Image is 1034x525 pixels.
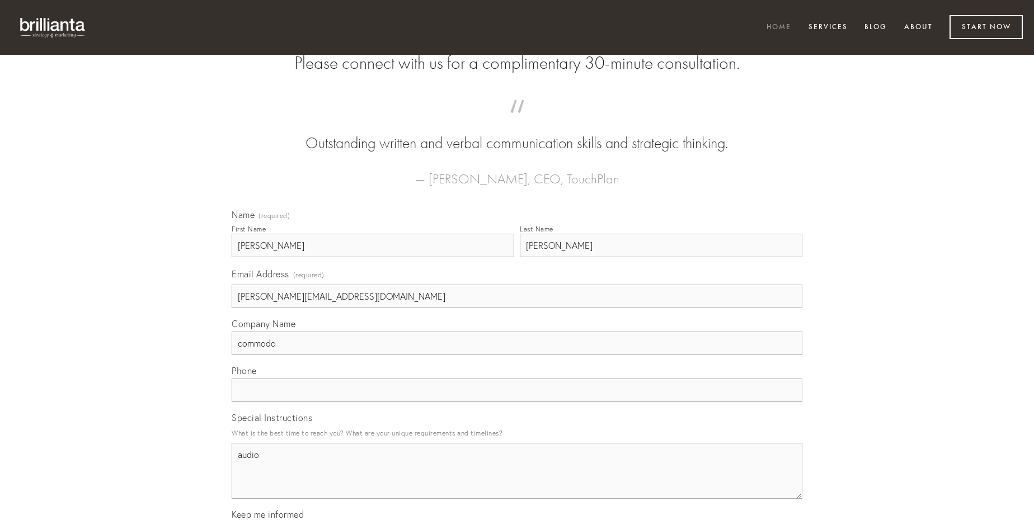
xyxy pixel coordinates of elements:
[250,111,784,133] span: “
[232,225,266,233] div: First Name
[232,509,304,520] span: Keep me informed
[293,267,325,282] span: (required)
[857,18,894,37] a: Blog
[232,443,802,499] textarea: audio
[950,15,1023,39] a: Start Now
[801,18,855,37] a: Services
[258,212,290,219] span: (required)
[232,412,312,423] span: Special Instructions
[232,53,802,74] h2: Please connect with us for a complimentary 30-minute consultation.
[250,111,784,154] blockquote: Outstanding written and verbal communication skills and strategic thinking.
[759,18,798,37] a: Home
[11,11,95,44] img: brillianta - research, strategy, marketing
[232,425,802,441] p: What is the best time to reach you? What are your unique requirements and timelines?
[897,18,940,37] a: About
[520,225,553,233] div: Last Name
[232,365,257,376] span: Phone
[232,268,289,280] span: Email Address
[232,209,255,220] span: Name
[250,154,784,190] figcaption: — [PERSON_NAME], CEO, TouchPlan
[232,318,295,329] span: Company Name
